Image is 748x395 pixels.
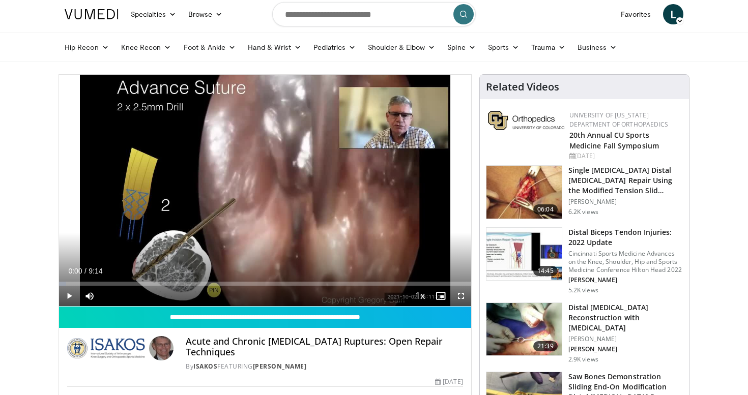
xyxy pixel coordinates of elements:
img: VuMedi Logo [65,9,119,19]
a: Hand & Wrist [242,37,307,57]
a: 06:04 Single [MEDICAL_DATA] Distal [MEDICAL_DATA] Repair Using the Modified Tension Slid… [PERSON... [486,165,683,219]
a: Sports [482,37,526,57]
h4: Related Videos [486,81,559,93]
a: University of [US_STATE] Department of Orthopaedics [569,111,668,129]
a: Specialties [125,4,182,24]
p: 2.9K views [568,355,598,363]
span: 06:04 [533,204,558,215]
button: Mute [79,286,100,306]
p: [PERSON_NAME] [568,345,683,353]
a: ISAKOS [193,362,217,371]
h4: Acute and Chronic [MEDICAL_DATA] Ruptures: Open Repair Techniques [186,336,463,358]
p: [PERSON_NAME] [568,276,683,284]
button: Play [59,286,79,306]
p: Cincinnati Sports Medicine Advances on the Knee, Shoulder, Hip and Sports Medicine Conference Hil... [568,250,683,274]
h3: Distal Biceps Tendon Injuries: 2022 Update [568,227,683,248]
a: L [663,4,683,24]
p: 6.2K views [568,208,598,216]
p: [PERSON_NAME] [568,335,683,343]
input: Search topics, interventions [272,2,476,26]
a: Spine [441,37,481,57]
a: 14:45 Distal Biceps Tendon Injuries: 2022 Update Cincinnati Sports Medicine Advances on the Knee,... [486,227,683,294]
span: 14:45 [533,266,558,276]
a: [PERSON_NAME] [253,362,307,371]
a: 20th Annual CU Sports Medicine Fall Symposium [569,130,659,150]
span: 21:39 [533,341,558,351]
a: Pediatrics [307,37,362,57]
a: Hip Recon [59,37,115,57]
button: Enable picture-in-picture mode [430,286,451,306]
span: / [84,267,87,275]
a: Knee Recon [115,37,178,57]
div: [DATE] [569,151,681,161]
img: f5001755-e861-42f3-85b9-7bf210160259.150x105_q85_crop-smart_upscale.jpg [486,303,562,356]
h3: Single [MEDICAL_DATA] Distal [MEDICAL_DATA] Repair Using the Modified Tension Slid… [568,165,683,196]
span: 0:00 [68,267,82,275]
video-js: Video Player [59,75,471,307]
a: Foot & Ankle [178,37,242,57]
button: Playback Rate [410,286,430,306]
img: ISAKOS [67,336,145,360]
a: Shoulder & Elbow [362,37,441,57]
a: 21:39 Distal [MEDICAL_DATA] Reconstruction with [MEDICAL_DATA] [PERSON_NAME] [PERSON_NAME] 2.9K v... [486,302,683,363]
img: 9b11c74b-5673-4925-a30f-7a2cb3acd2f8.150x105_q85_crop-smart_upscale.jpg [486,166,562,219]
a: Favorites [615,4,657,24]
h3: Distal [MEDICAL_DATA] Reconstruction with [MEDICAL_DATA] [568,302,683,333]
button: Fullscreen [451,286,471,306]
p: [PERSON_NAME] [568,198,683,206]
a: Trauma [525,37,571,57]
div: By FEATURING [186,362,463,371]
div: [DATE] [435,377,463,386]
div: Progress Bar [59,282,471,286]
a: Browse [182,4,229,24]
a: Business [571,37,623,57]
img: 355603a8-37da-49b6-856f-e00d7e9307d3.png.150x105_q85_autocrop_double_scale_upscale_version-0.2.png [488,111,564,130]
img: Avatar [149,336,174,360]
span: 9:14 [89,267,102,275]
img: a2020983-6f92-4a1d-bae3-5d0cd9ea0ed7.150x105_q85_crop-smart_upscale.jpg [486,228,562,281]
p: 5.2K views [568,286,598,294]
